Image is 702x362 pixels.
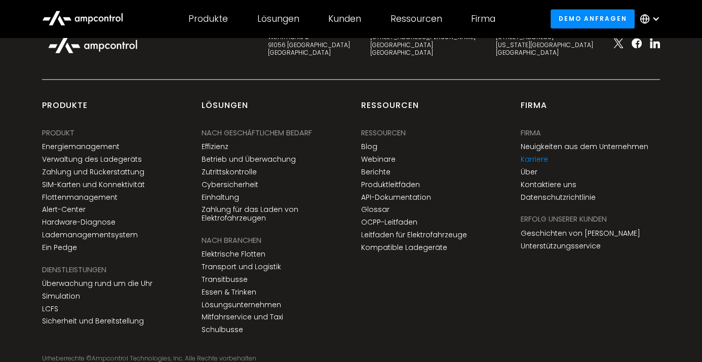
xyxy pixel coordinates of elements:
[202,127,312,138] div: NACH GESCHÄFTLICHEM BEDARF
[521,168,537,176] a: Über
[42,279,152,288] a: Überwachung rund um die Uhr
[551,9,635,28] a: Demo anfragen
[202,275,248,284] a: Transitbusse
[361,127,406,138] div: Ressourcen
[361,168,391,176] a: Berichte
[328,13,361,24] div: Kunden
[361,155,396,164] a: Webinare
[471,13,495,24] div: Firma
[361,142,377,151] a: Blog
[202,205,341,223] a: Zahlung für das Laden von Elektrofahrzeugen
[257,13,299,24] div: Lösungen
[521,193,596,202] a: Datenschutzrichtlinie
[361,231,467,239] a: Leitfaden für Elektrofahrzeuge
[361,243,447,252] a: Kompatible Ladegeräte
[202,288,256,297] a: Essen & Trinken
[391,13,442,24] div: Ressourcen
[521,229,640,238] a: Geschichten von [PERSON_NAME]
[42,31,143,59] img: Ampcontrol Logo
[42,168,144,176] a: Zahlung und Rückerstattung
[202,180,258,189] a: Cybersicherheit
[202,168,257,176] a: Zutrittskontrolle
[202,235,261,246] div: NACH BRANCHEN
[42,264,106,275] div: DIENSTLEISTUNGEN
[42,305,58,313] a: LCFS
[42,142,120,151] a: Energiemanagement
[202,250,265,259] a: Elektrische Flotten
[361,180,420,189] a: Produktleitfäden
[521,100,547,119] div: Firma
[42,317,144,325] a: Sicherheit und Bereitstellung
[188,13,228,24] div: Produkte
[521,242,601,250] a: Unterstützungsservice
[42,127,74,138] div: PRODUKT
[42,292,80,301] a: Simulation
[202,193,239,202] a: Einhaltung
[202,313,283,321] a: Mitfahrservice und Taxi
[496,33,593,57] div: [STREET_ADDRESS] [US_STATE][GEOGRAPHIC_DATA] [GEOGRAPHIC_DATA]
[42,180,145,189] a: SIM-Karten und Konnektivität
[42,243,77,252] a: Ein Pedge
[42,218,115,227] a: Hardware-Diagnose
[202,100,248,119] div: Lösungen
[361,100,419,119] div: Ressourcen
[361,218,417,227] a: OCPP-Leitfaden
[202,263,281,271] a: Transport und Logistik
[361,193,431,202] a: API-Dokumentation
[521,142,648,151] a: Neuigkeiten aus dem Unternehmen
[521,213,607,225] div: Erfolg unserer Kunden
[42,155,142,164] a: Verwaltung des Ladegeräts
[202,142,228,151] a: Effizienz
[521,180,576,189] a: Kontaktiere uns
[521,155,548,164] a: Karriere
[202,301,281,309] a: Lösungsunternehmen
[202,325,243,334] a: Schulbusse
[42,205,86,214] a: Alert-Center
[42,193,118,202] a: Flottenmanagement
[42,231,138,239] a: Lademanagementsystem
[202,155,296,164] a: Betrieb und Überwachung
[370,33,476,57] div: [STREET_ADDRESS][PERSON_NAME] [GEOGRAPHIC_DATA] [GEOGRAPHIC_DATA]
[268,33,350,57] div: Wöhrmühle 2 91056 [GEOGRAPHIC_DATA] [GEOGRAPHIC_DATA]
[42,100,88,119] div: Produkte
[521,127,541,138] div: Firma
[361,205,389,214] a: Glossar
